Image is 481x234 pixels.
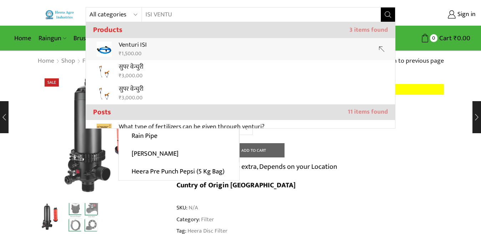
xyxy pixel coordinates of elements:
[119,84,143,94] p: सुपर वेन्चुरी
[406,8,476,21] a: Sign in
[454,33,457,44] span: ₹
[381,7,395,22] button: Search button
[119,49,122,58] span: ₹
[176,161,337,172] p: Shipping Charges are extra, Depends on your Location
[119,93,122,102] span: ₹
[454,33,470,44] bdi: 0.00
[86,82,395,104] a: सुपर वेन्चुरी₹3,000.00
[348,108,388,116] span: 11 items found
[176,215,214,224] span: Category:
[36,202,65,232] a: Untitled-1
[217,143,285,157] button: Add to cart
[68,203,98,232] li: 2 / 2
[35,30,70,47] a: Raingun
[45,78,59,87] span: Sale
[86,22,395,38] h3: Products
[37,71,166,199] div: 1 / 2
[430,34,437,42] span: 0
[119,71,143,80] bdi: 3,000.00
[119,122,265,132] p: What type of fertilizers can be given through venturi?
[11,30,35,47] a: Home
[70,30,118,47] a: Brush Cutter
[437,33,452,43] span: Cart
[456,10,476,19] span: Sign in
[119,62,143,72] p: सुपर वेन्चुरी
[86,104,395,120] h3: Posts
[142,7,372,22] input: Search for...
[86,60,395,82] a: सुपर वेन्चुरी₹3,000.00
[403,32,470,45] a: 0 Cart ₹0.00
[119,71,122,80] span: ₹
[119,93,143,102] bdi: 3,000.00
[37,57,55,66] a: Home
[82,57,97,66] a: Filter
[37,57,97,66] nav: Breadcrumb
[119,127,239,145] a: Rain Pipe
[68,203,98,233] a: 11
[119,40,147,50] p: Venturi ISI
[36,203,65,232] li: 1 / 2
[119,49,142,58] bdi: 1,500.00
[61,57,76,66] a: Shop
[200,215,214,224] a: Filter
[349,26,388,34] span: 3 items found
[176,204,444,212] span: SKU:
[86,38,395,60] a: Venturi ISI₹1,500.00
[188,204,198,212] span: N/A
[86,120,395,142] a: What type of fertilizers can be given through venturi?
[176,179,296,191] b: Cuntry of Origin [GEOGRAPHIC_DATA]
[119,145,239,163] a: [PERSON_NAME]
[378,57,444,66] a: Return to previous page
[119,162,239,180] a: Heera Pre Punch Pepsi (5 Kg Bag)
